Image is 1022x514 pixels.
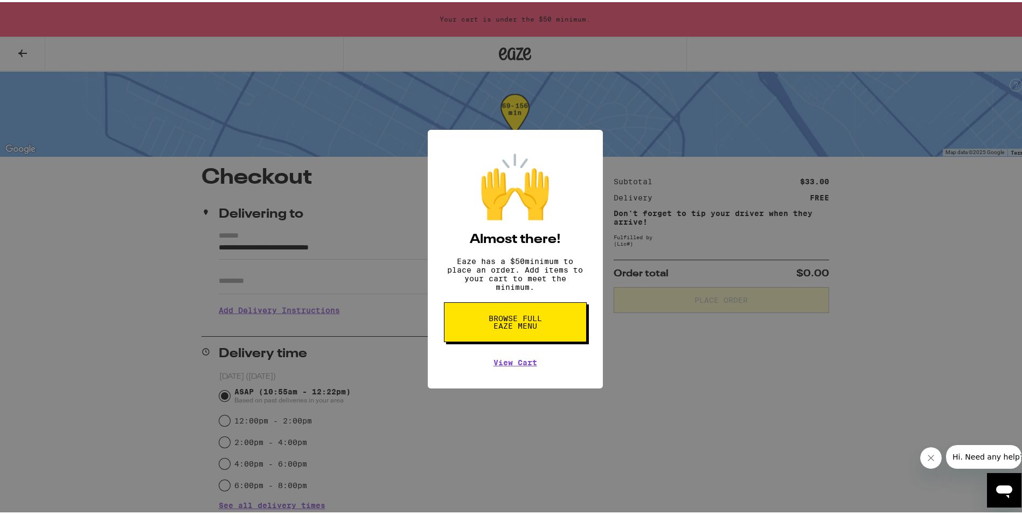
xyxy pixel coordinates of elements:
[488,312,543,328] span: Browse full Eaze Menu
[6,8,78,16] span: Hi. Need any help?
[987,471,1021,505] iframe: Button to launch messaging window
[920,445,942,467] iframe: Close message
[946,443,1021,467] iframe: Message from company
[493,356,537,365] a: View Cart
[444,255,587,289] p: Eaze has a $ 50 minimum to place an order. Add items to your cart to meet the minimum.
[444,300,587,340] button: Browse full Eaze Menu
[477,149,553,220] div: 🙌
[470,231,561,244] h2: Almost there!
